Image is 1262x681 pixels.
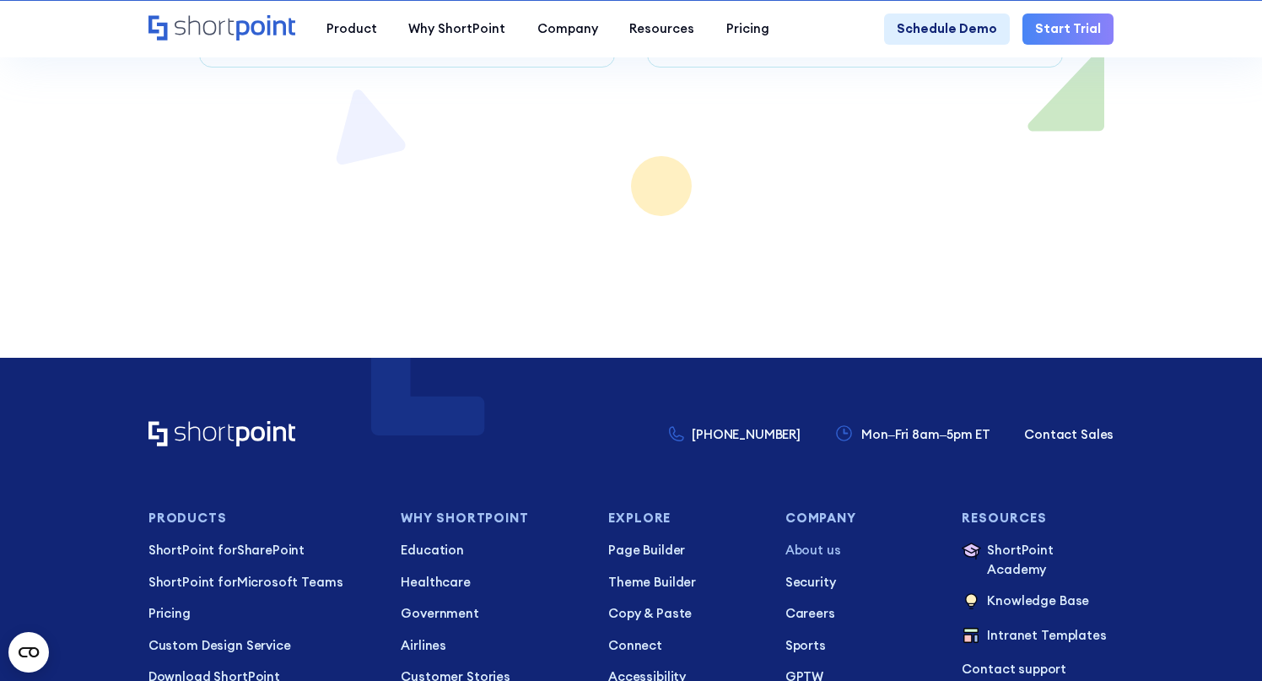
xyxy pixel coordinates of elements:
a: Education [401,541,583,559]
div: Pricing [726,19,769,38]
a: Government [401,604,583,623]
a: Why ShortPoint [393,14,521,45]
p: Microsoft Teams [148,573,376,592]
iframe: Chat Widget [1178,600,1262,681]
span: ShortPoint for [148,542,237,558]
div: Resources [629,19,694,38]
div: Why ShortPoint [408,19,505,38]
a: Healthcare [401,573,583,592]
p: SharePoint [148,541,376,559]
a: Schedule Demo [884,14,1010,45]
a: Pricing [710,14,785,45]
h3: Products [148,511,376,525]
a: Custom Design Service [148,636,376,655]
a: Pricing [148,604,376,623]
a: Resources [614,14,710,45]
a: Careers [785,604,937,623]
div: Product [326,19,377,38]
h3: Explore [608,511,760,525]
h3: Resources [962,511,1114,525]
a: Company [521,14,613,45]
a: Product [310,14,392,45]
p: ShortPoint Academy [987,541,1114,579]
h3: Company [785,511,937,525]
a: Page Builder [608,541,760,559]
a: [PHONE_NUMBER] [669,425,801,444]
a: Contact Sales [1024,425,1114,444]
a: Contact support [962,660,1114,678]
p: Mon–Fri 8am–5pm ET [861,425,990,444]
a: Start Trial [1022,14,1114,45]
a: Sports [785,636,937,655]
p: [PHONE_NUMBER] [692,425,801,444]
a: Theme Builder [608,573,760,592]
a: Airlines [401,636,583,655]
a: Home [148,421,295,449]
a: Knowledge Base [962,592,1114,613]
p: Intranet Templates [987,626,1106,647]
a: About us [785,541,937,559]
a: ShortPoint forMicrosoft Teams [148,573,376,592]
a: Security [785,573,937,592]
div: Company [537,19,598,38]
a: Connect [608,636,760,655]
a: Home [148,15,295,43]
h3: Why Shortpoint [401,511,583,525]
a: ShortPoint forSharePoint [148,541,376,559]
button: Open CMP widget [8,632,49,673]
p: Knowledge Base [987,592,1089,613]
a: Copy & Paste [608,604,760,623]
a: ShortPoint Academy [962,541,1114,579]
span: ShortPoint for [148,574,237,590]
a: Intranet Templates [962,626,1114,647]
